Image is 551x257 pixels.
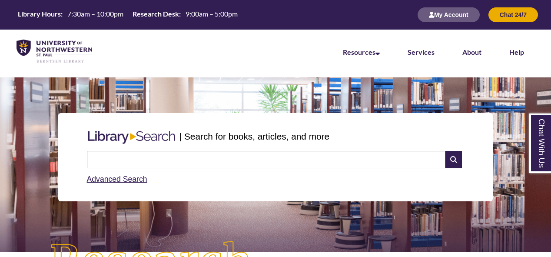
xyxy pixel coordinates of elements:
a: Resources [343,48,380,56]
a: My Account [418,11,480,18]
button: My Account [418,7,480,22]
a: About [462,48,481,56]
span: 9:00am – 5:00pm [186,10,238,18]
img: UNWSP Library Logo [17,40,92,63]
table: Hours Today [14,9,241,20]
th: Library Hours: [14,9,64,19]
span: 7:30am – 10:00pm [67,10,123,18]
img: Libary Search [83,127,179,147]
p: | Search for books, articles, and more [179,130,329,143]
a: Services [408,48,435,56]
a: Chat 24/7 [488,11,538,18]
button: Chat 24/7 [488,7,538,22]
th: Research Desk: [129,9,182,19]
a: Help [509,48,524,56]
i: Search [445,151,462,168]
a: Hours Today [14,9,241,21]
a: Advanced Search [87,175,147,184]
